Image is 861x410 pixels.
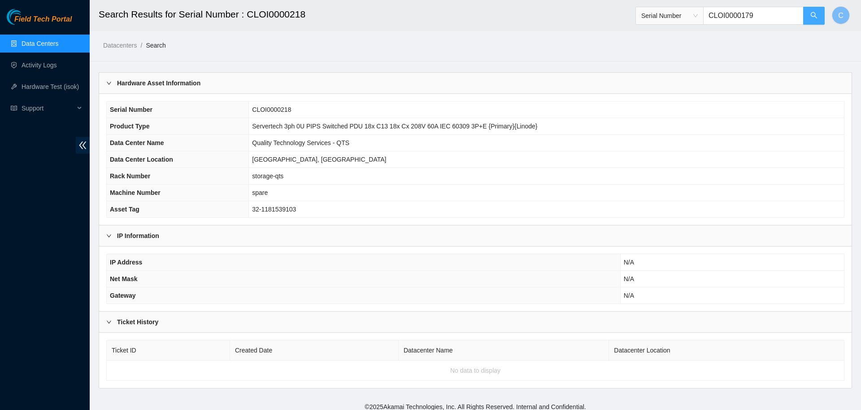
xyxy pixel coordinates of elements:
[609,340,844,361] th: Datacenter Location
[832,6,850,24] button: C
[22,40,58,47] a: Data Centers
[99,73,852,93] div: Hardware Asset Information
[810,12,818,20] span: search
[838,10,844,21] span: C
[14,15,72,24] span: Field Tech Portal
[624,292,634,299] span: N/A
[146,42,165,49] a: Search
[7,16,72,28] a: Akamai TechnologiesField Tech Portal
[106,233,112,238] span: right
[230,340,399,361] th: Created Date
[110,206,139,213] span: Asset Tag
[103,42,137,49] a: Datacenters
[110,156,173,163] span: Data Center Location
[140,42,142,49] span: /
[110,275,137,282] span: Net Mask
[110,123,149,130] span: Product Type
[252,123,537,130] span: Servertech 3ph 0U PIPS Switched PDU 18x C13 18x Cx 208V 60A IEC 60309 3P+E {Primary}{Linode}
[117,78,200,88] b: Hardware Asset Information
[252,106,291,113] span: CLOI0000218
[110,172,150,180] span: Rack Number
[107,340,230,361] th: Ticket ID
[7,9,45,25] img: Akamai Technologies
[99,225,852,246] div: IP Information
[252,139,349,146] span: Quality Technology Services - QTS
[110,106,152,113] span: Serial Number
[22,83,79,90] a: Hardware Test (isok)
[11,105,17,111] span: read
[703,7,804,25] input: Enter text here...
[252,156,386,163] span: [GEOGRAPHIC_DATA], [GEOGRAPHIC_DATA]
[107,361,844,381] td: No data to display
[99,312,852,332] div: Ticket History
[110,139,164,146] span: Data Center Name
[22,99,74,117] span: Support
[110,292,136,299] span: Gateway
[76,137,90,154] span: double-left
[624,275,634,282] span: N/A
[252,206,296,213] span: 32-1181539103
[641,9,698,22] span: Serial Number
[110,189,161,196] span: Machine Number
[252,189,268,196] span: spare
[106,319,112,325] span: right
[399,340,609,361] th: Datacenter Name
[252,172,283,180] span: storage-qts
[803,7,825,25] button: search
[117,231,159,241] b: IP Information
[117,317,158,327] b: Ticket History
[624,259,634,266] span: N/A
[22,62,57,69] a: Activity Logs
[106,80,112,86] span: right
[110,259,142,266] span: IP Address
